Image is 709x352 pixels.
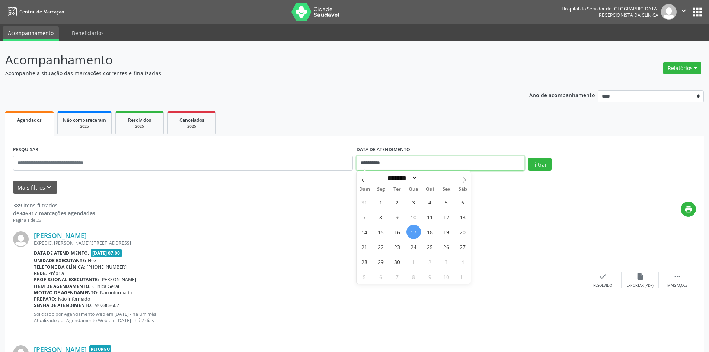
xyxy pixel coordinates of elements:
[562,6,658,12] div: Hospital do Servidor do [GEOGRAPHIC_DATA]
[456,240,470,254] span: Setembro 27, 2025
[673,272,681,280] i: 
[627,283,654,288] div: Exportar (PDF)
[661,4,677,20] img: img
[357,240,372,254] span: Setembro 21, 2025
[34,276,99,283] b: Profissional executante:
[374,195,388,209] span: Setembro 1, 2025
[406,254,421,269] span: Outubro 1, 2025
[5,6,64,18] a: Central de Marcação
[390,269,405,284] span: Outubro 7, 2025
[423,195,437,209] span: Setembro 4, 2025
[389,187,405,192] span: Ter
[373,187,389,192] span: Seg
[357,195,372,209] span: Agosto 31, 2025
[34,289,99,296] b: Motivo de agendamento:
[406,269,421,284] span: Outubro 8, 2025
[45,183,53,191] i: keyboard_arrow_down
[92,283,119,289] span: Clinica Geral
[438,187,454,192] span: Sex
[179,117,204,123] span: Cancelados
[13,209,95,217] div: de
[100,289,132,296] span: Não informado
[456,225,470,239] span: Setembro 20, 2025
[423,210,437,224] span: Setembro 11, 2025
[17,117,42,123] span: Agendados
[13,181,57,194] button: Mais filtroskeyboard_arrow_down
[34,257,86,264] b: Unidade executante:
[34,311,584,324] p: Solicitado por Agendamento Web em [DATE] - há um mês Atualizado por Agendamento Web em [DATE] - h...
[406,225,421,239] span: Setembro 17, 2025
[34,264,85,270] b: Telefone da clínica:
[374,269,388,284] span: Outubro 6, 2025
[357,144,410,156] label: DATA DE ATENDIMENTO
[593,283,612,288] div: Resolvido
[390,240,405,254] span: Setembro 23, 2025
[667,283,687,288] div: Mais ações
[374,254,388,269] span: Setembro 29, 2025
[528,158,552,171] button: Filtrar
[357,187,373,192] span: Dom
[5,51,494,69] p: Acompanhamento
[3,26,59,41] a: Acompanhamento
[456,210,470,224] span: Setembro 13, 2025
[439,254,454,269] span: Outubro 3, 2025
[663,62,701,74] button: Relatórios
[63,117,106,123] span: Não compareceram
[406,210,421,224] span: Setembro 10, 2025
[357,210,372,224] span: Setembro 7, 2025
[34,231,87,240] a: [PERSON_NAME]
[677,4,691,20] button: 
[374,210,388,224] span: Setembro 8, 2025
[19,9,64,15] span: Central de Marcação
[454,187,471,192] span: Sáb
[48,270,64,276] span: Própria
[529,90,595,99] p: Ano de acompanhamento
[173,124,210,129] div: 2025
[599,272,607,280] i: check
[439,210,454,224] span: Setembro 12, 2025
[374,225,388,239] span: Setembro 15, 2025
[128,117,151,123] span: Resolvidos
[34,250,89,256] b: Data de atendimento:
[88,257,96,264] span: Hse
[58,296,90,302] span: Não informado
[19,210,95,217] strong: 346317 marcações agendadas
[456,195,470,209] span: Setembro 6, 2025
[680,7,688,15] i: 
[406,195,421,209] span: Setembro 3, 2025
[34,283,91,289] b: Item de agendamento:
[681,202,696,217] button: print
[456,269,470,284] span: Outubro 11, 2025
[439,225,454,239] span: Setembro 19, 2025
[390,225,405,239] span: Setembro 16, 2025
[357,254,372,269] span: Setembro 28, 2025
[13,202,95,209] div: 389 itens filtrados
[91,249,122,257] span: [DATE] 07:00
[34,240,584,246] div: EXPEDIC. [PERSON_NAME][STREET_ADDRESS]
[439,269,454,284] span: Outubro 10, 2025
[87,264,127,270] span: [PHONE_NUMBER]
[357,269,372,284] span: Outubro 5, 2025
[423,254,437,269] span: Outubro 2, 2025
[94,302,119,308] span: M02888602
[34,296,57,302] b: Preparo:
[684,205,693,213] i: print
[374,240,388,254] span: Setembro 22, 2025
[13,144,38,156] label: PESQUISAR
[34,302,93,308] b: Senha de atendimento:
[691,6,704,19] button: apps
[423,240,437,254] span: Setembro 25, 2025
[121,124,158,129] div: 2025
[13,217,95,223] div: Página 1 de 26
[439,240,454,254] span: Setembro 26, 2025
[405,187,422,192] span: Qua
[390,195,405,209] span: Setembro 2, 2025
[456,254,470,269] span: Outubro 4, 2025
[439,195,454,209] span: Setembro 5, 2025
[385,174,418,182] select: Month
[34,270,47,276] b: Rede:
[599,12,658,18] span: Recepcionista da clínica
[63,124,106,129] div: 2025
[423,225,437,239] span: Setembro 18, 2025
[357,225,372,239] span: Setembro 14, 2025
